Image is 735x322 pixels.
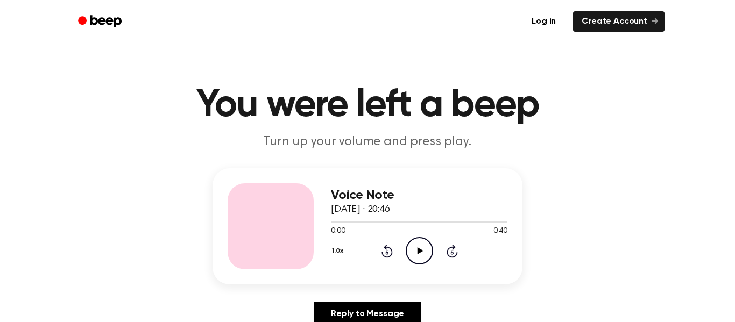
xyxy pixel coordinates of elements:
p: Turn up your volume and press play. [161,133,574,151]
span: 0:40 [493,226,507,237]
span: 0:00 [331,226,345,237]
a: Log in [521,9,567,34]
span: [DATE] · 20:46 [331,205,390,214]
a: Beep [70,11,131,32]
button: 1.0x [331,242,347,260]
h1: You were left a beep [92,86,643,125]
a: Create Account [573,11,665,32]
h3: Voice Note [331,188,507,203]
